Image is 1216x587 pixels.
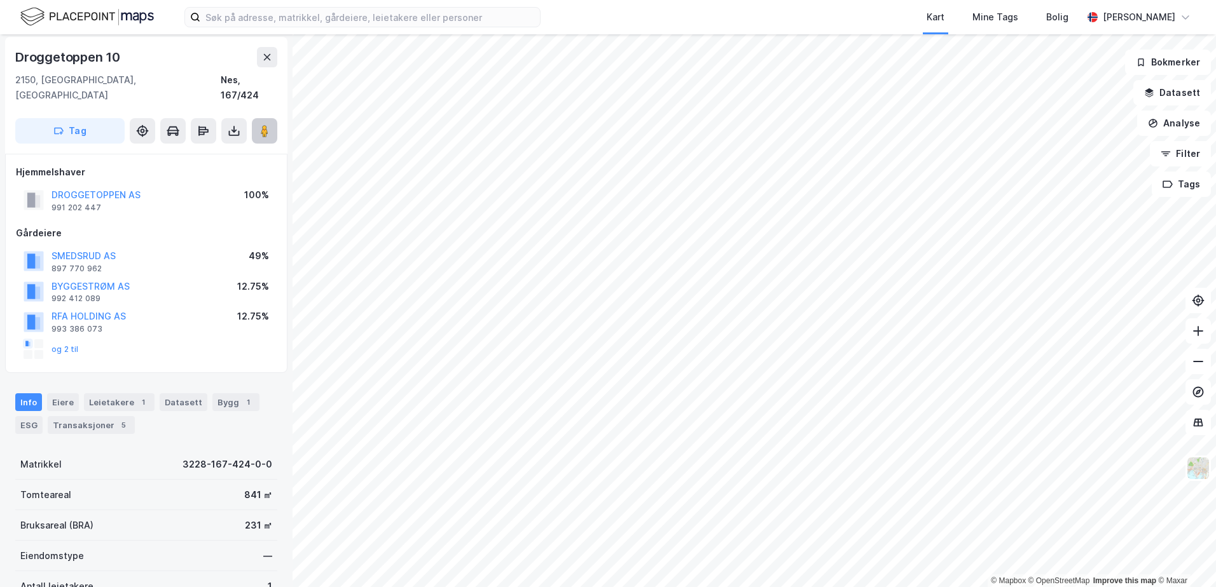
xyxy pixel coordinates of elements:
[1133,80,1211,105] button: Datasett
[244,187,269,203] div: 100%
[249,248,269,264] div: 49%
[20,518,93,533] div: Bruksareal (BRA)
[15,118,125,144] button: Tag
[927,10,944,25] div: Kart
[52,324,102,334] div: 993 386 073
[991,576,1026,585] a: Mapbox
[1152,526,1216,587] iframe: Chat Widget
[52,203,101,213] div: 991 202 447
[15,72,221,103] div: 2150, [GEOGRAPHIC_DATA], [GEOGRAPHIC_DATA]
[15,393,42,411] div: Info
[212,393,259,411] div: Bygg
[1028,576,1090,585] a: OpenStreetMap
[221,72,277,103] div: Nes, 167/424
[15,416,43,434] div: ESG
[1093,576,1156,585] a: Improve this map
[15,47,123,67] div: Droggetoppen 10
[117,419,130,431] div: 5
[1103,10,1175,25] div: [PERSON_NAME]
[1046,10,1068,25] div: Bolig
[20,487,71,503] div: Tomteareal
[237,309,269,324] div: 12.75%
[1137,111,1211,136] button: Analyse
[263,548,272,563] div: —
[16,165,277,180] div: Hjemmelshaver
[245,518,272,533] div: 231 ㎡
[52,293,100,304] div: 992 412 089
[52,264,102,274] div: 897 770 962
[972,10,1018,25] div: Mine Tags
[48,416,135,434] div: Transaksjoner
[47,393,79,411] div: Eiere
[84,393,155,411] div: Leietakere
[20,6,154,28] img: logo.f888ab2527a4732fd821a326f86c7f29.svg
[1125,50,1211,75] button: Bokmerker
[1152,526,1216,587] div: Kontrollprogram for chat
[20,548,84,563] div: Eiendomstype
[183,457,272,472] div: 3228-167-424-0-0
[20,457,62,472] div: Matrikkel
[16,226,277,241] div: Gårdeiere
[1152,172,1211,197] button: Tags
[1186,456,1210,480] img: Z
[237,279,269,294] div: 12.75%
[242,396,254,408] div: 1
[1150,141,1211,166] button: Filter
[244,487,272,503] div: 841 ㎡
[200,8,540,27] input: Søk på adresse, matrikkel, gårdeiere, leietakere eller personer
[137,396,149,408] div: 1
[160,393,207,411] div: Datasett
